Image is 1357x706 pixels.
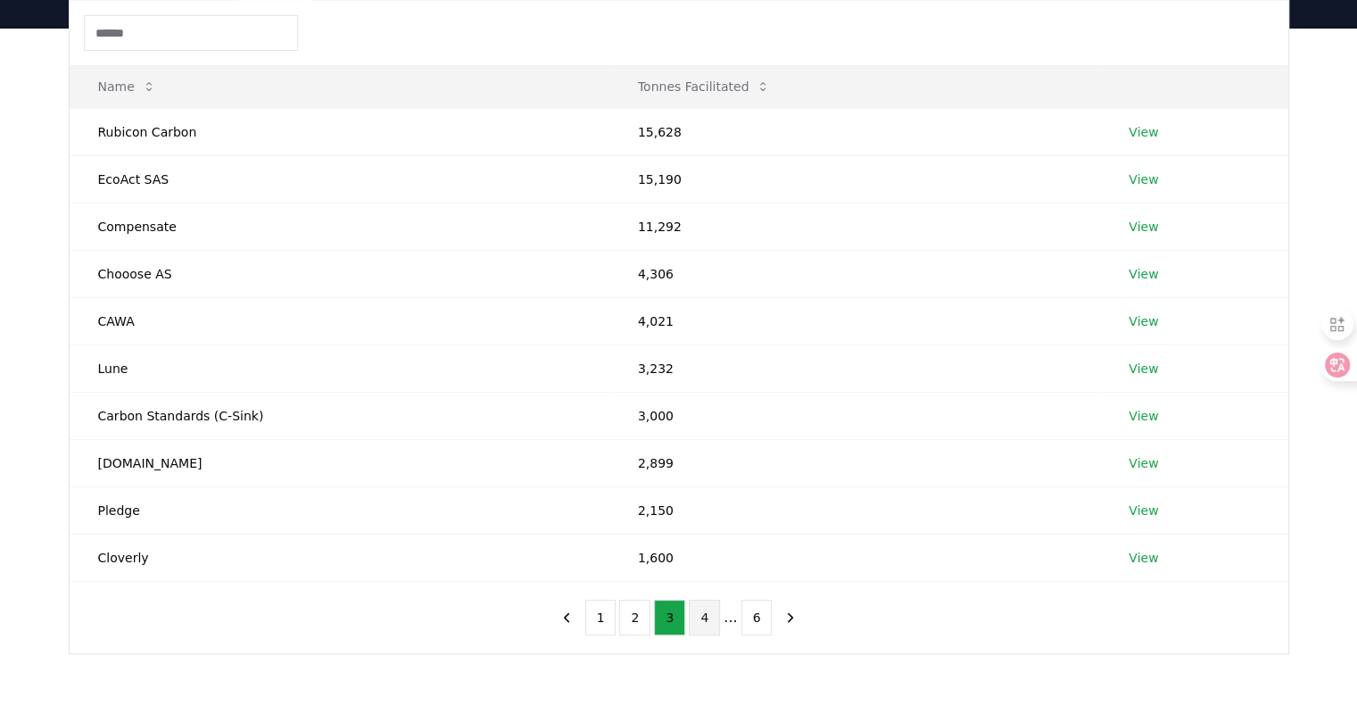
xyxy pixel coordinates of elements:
td: 15,628 [609,108,1100,155]
td: 4,021 [609,297,1100,345]
td: Rubicon Carbon [70,108,609,155]
td: 3,000 [609,392,1100,439]
td: 11,292 [609,203,1100,250]
td: Cloverly [70,534,609,581]
td: 2,150 [609,486,1100,534]
td: Compensate [70,203,609,250]
button: Name [84,69,170,104]
td: Chooose AS [70,250,609,297]
button: 1 [585,600,616,635]
td: 3,232 [609,345,1100,392]
a: View [1129,123,1158,141]
a: View [1129,454,1158,472]
button: 6 [741,600,773,635]
button: next page [775,600,806,635]
td: EcoAct SAS [70,155,609,203]
a: View [1129,549,1158,567]
a: View [1129,265,1158,283]
td: Lune [70,345,609,392]
button: 3 [654,600,685,635]
a: View [1129,170,1158,188]
button: 2 [619,600,650,635]
td: Carbon Standards (C-Sink) [70,392,609,439]
a: View [1129,218,1158,236]
button: previous page [551,600,582,635]
a: View [1129,502,1158,519]
button: Tonnes Facilitated [624,69,785,104]
a: View [1129,407,1158,425]
a: View [1129,312,1158,330]
td: 15,190 [609,155,1100,203]
a: View [1129,360,1158,378]
td: 1,600 [609,534,1100,581]
td: 2,899 [609,439,1100,486]
td: [DOMAIN_NAME] [70,439,609,486]
td: CAWA [70,297,609,345]
td: 4,306 [609,250,1100,297]
li: ... [724,607,737,628]
td: Pledge [70,486,609,534]
button: 4 [689,600,720,635]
